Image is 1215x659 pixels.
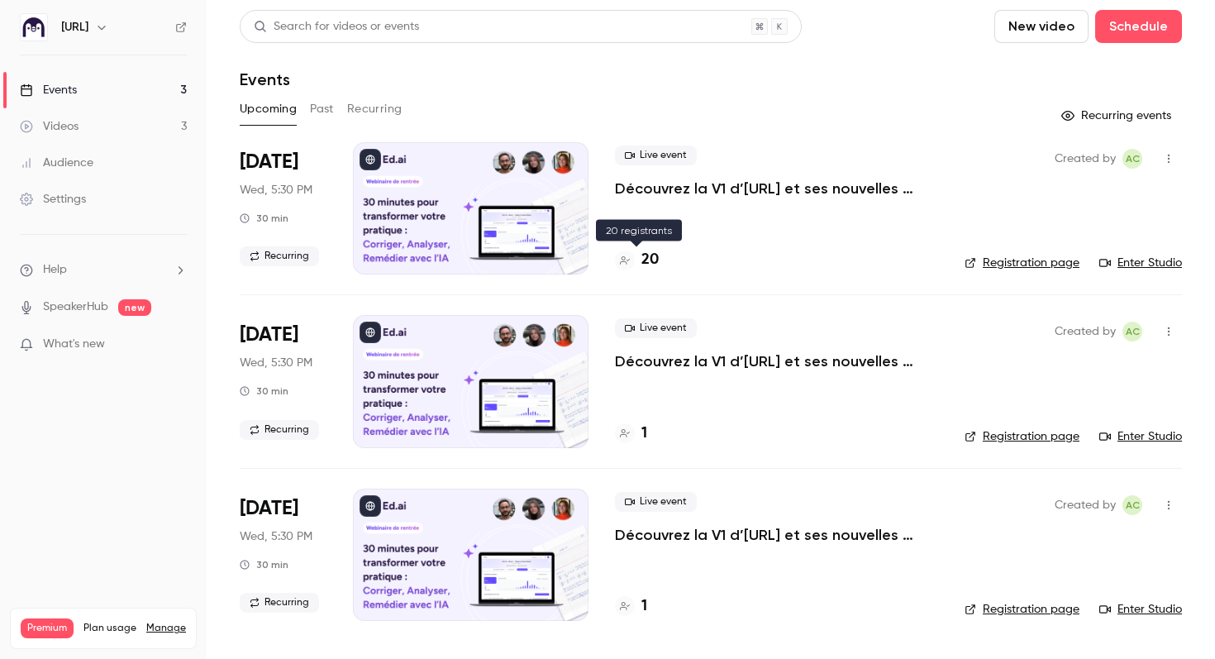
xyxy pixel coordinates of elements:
[240,495,298,522] span: [DATE]
[641,595,647,618] h4: 1
[21,618,74,638] span: Premium
[965,255,1079,271] a: Registration page
[347,96,403,122] button: Recurring
[146,622,186,635] a: Manage
[43,336,105,353] span: What's new
[167,337,187,352] iframe: Noticeable Trigger
[240,149,298,175] span: [DATE]
[615,492,697,512] span: Live event
[615,249,659,271] a: 20
[83,622,136,635] span: Plan usage
[240,69,290,89] h1: Events
[240,322,298,348] span: [DATE]
[1055,149,1116,169] span: Created by
[615,595,647,618] a: 1
[20,118,79,135] div: Videos
[615,423,647,445] a: 1
[254,18,419,36] div: Search for videos or events
[1055,495,1116,515] span: Created by
[240,355,312,371] span: Wed, 5:30 PM
[240,420,319,440] span: Recurring
[1095,10,1182,43] button: Schedule
[615,146,697,165] span: Live event
[641,249,659,271] h4: 20
[1122,322,1142,341] span: Alison Chopard
[240,558,288,571] div: 30 min
[615,179,938,198] a: Découvrez la V1 d’[URL] et ses nouvelles fonctionnalités !
[240,489,326,621] div: Oct 1 Wed, 5:30 PM (Europe/Paris)
[20,191,86,208] div: Settings
[240,182,312,198] span: Wed, 5:30 PM
[20,155,93,171] div: Audience
[1126,149,1140,169] span: AC
[1099,255,1182,271] a: Enter Studio
[61,19,88,36] h6: [URL]
[1054,103,1182,129] button: Recurring events
[240,593,319,613] span: Recurring
[310,96,334,122] button: Past
[1122,149,1142,169] span: Alison Chopard
[1126,322,1140,341] span: AC
[240,384,288,398] div: 30 min
[615,525,938,545] a: Découvrez la V1 d’[URL] et ses nouvelles fonctionnalités !
[641,423,647,445] h4: 1
[1122,495,1142,515] span: Alison Chopard
[965,601,1079,618] a: Registration page
[994,10,1089,43] button: New video
[118,299,151,316] span: new
[240,96,297,122] button: Upcoming
[965,428,1079,445] a: Registration page
[43,298,108,316] a: SpeakerHub
[1126,495,1140,515] span: AC
[21,14,47,41] img: Ed.ai
[240,212,288,225] div: 30 min
[240,246,319,266] span: Recurring
[240,142,326,275] div: Sep 17 Wed, 5:30 PM (Europe/Paris)
[1099,428,1182,445] a: Enter Studio
[1055,322,1116,341] span: Created by
[20,261,187,279] li: help-dropdown-opener
[240,528,312,545] span: Wed, 5:30 PM
[615,318,697,338] span: Live event
[615,351,938,371] a: Découvrez la V1 d’[URL] et ses nouvelles fonctionnalités !
[1099,601,1182,618] a: Enter Studio
[20,82,77,98] div: Events
[43,261,67,279] span: Help
[240,315,326,447] div: Sep 24 Wed, 5:30 PM (Europe/Paris)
